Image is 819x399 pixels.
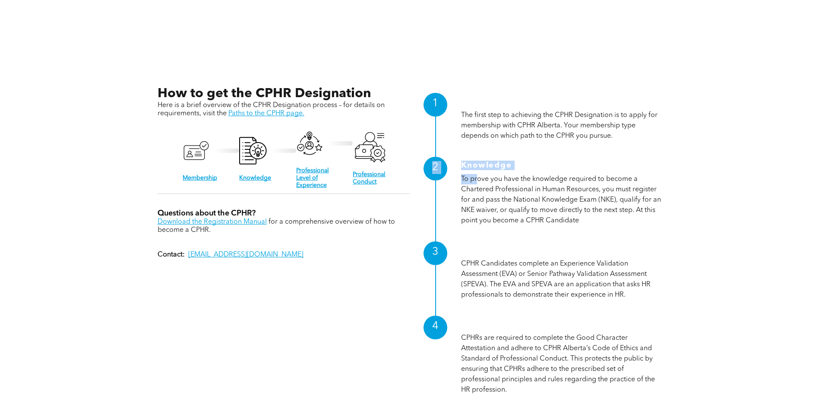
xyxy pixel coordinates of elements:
h1: Membership [461,97,662,110]
p: The first step to achieving the CPHR Designation is to apply for membership with CPHR Alberta. Yo... [461,110,662,141]
a: [EMAIL_ADDRESS][DOMAIN_NAME] [188,251,304,258]
span: for a comprehensive overview of how to become a CPHR. [158,218,395,234]
strong: Contact: [158,251,185,258]
span: Questions about the CPHR? [158,209,256,217]
a: Download the Registration Manual [158,218,267,225]
div: 3 [424,241,447,265]
a: Professional Conduct [353,171,386,185]
p: To prove you have the knowledge required to become a Chartered Professional in Human Resources, y... [461,174,662,226]
h1: Knowledge [461,161,662,174]
span: How to get the CPHR Designation [158,87,371,100]
h1: Professional Conduct [461,320,662,333]
a: Membership [183,175,217,181]
p: CPHR Candidates complete an Experience Validation Assessment (EVA) or Senior Pathway Validation A... [461,259,662,300]
div: 1 [424,93,447,117]
h1: Professional Level of Experience [461,245,662,259]
div: 4 [424,316,447,339]
a: Professional Level of Experience [296,168,329,188]
a: Knowledge [239,175,271,181]
div: 2 [424,157,447,180]
a: Paths to the CPHR page. [228,110,304,117]
span: Here is a brief overview of the CPHR Designation process – for details on requirements, visit the [158,102,385,117]
p: CPHRs are required to complete the Good Character Attestation and adhere to CPHR Alberta’s Code o... [461,333,662,395]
